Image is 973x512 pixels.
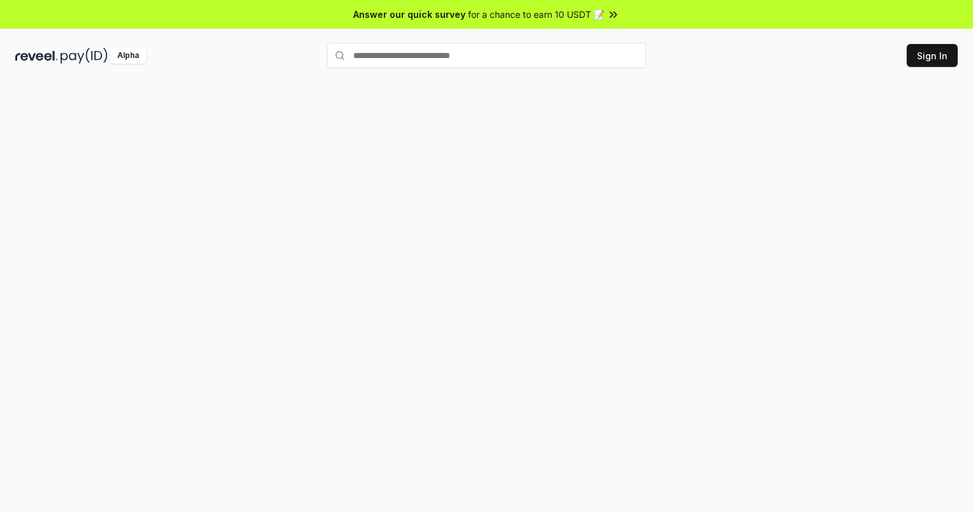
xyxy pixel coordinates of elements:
img: pay_id [61,48,108,64]
button: Sign In [907,44,958,67]
img: reveel_dark [15,48,58,64]
span: Answer our quick survey [353,8,465,21]
span: for a chance to earn 10 USDT 📝 [468,8,604,21]
div: Alpha [110,48,146,64]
